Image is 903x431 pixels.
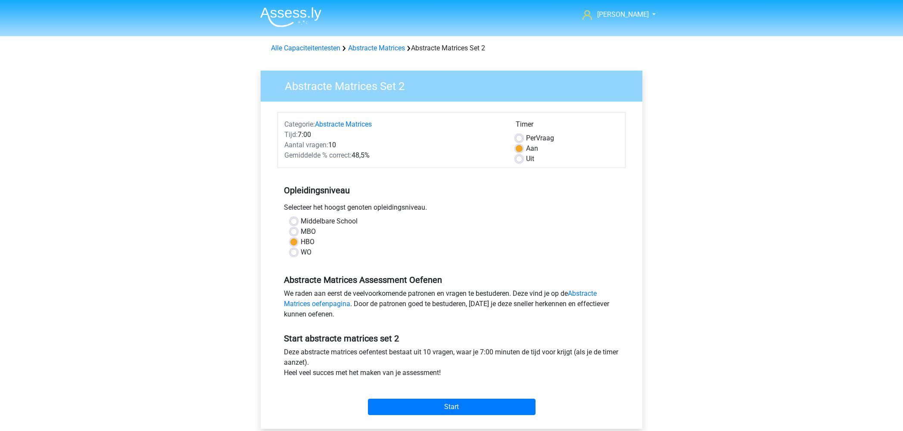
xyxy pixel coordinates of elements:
h3: Abstracte Matrices Set 2 [274,76,636,93]
label: HBO [301,237,314,247]
a: Abstracte Matrices [315,120,372,128]
div: 7:00 [278,130,509,140]
label: Aan [526,143,538,154]
label: MBO [301,226,316,237]
label: WO [301,247,311,257]
div: 48,5% [278,150,509,161]
span: [PERSON_NAME] [597,10,649,19]
label: Vraag [526,133,554,143]
div: We raden aan eerst de veelvoorkomende patronen en vragen te bestuderen. Deze vind je op de . Door... [277,288,626,323]
div: Deze abstracte matrices oefentest bestaat uit 10 vragen, waar je 7:00 minuten de tijd voor krijgt... [277,347,626,381]
img: Assessly [260,7,321,27]
a: Abstracte Matrices [348,44,405,52]
span: Tijd: [284,130,298,139]
span: Per [526,134,536,142]
h5: Abstracte Matrices Assessment Oefenen [284,275,619,285]
span: Gemiddelde % correct: [284,151,352,159]
a: [PERSON_NAME] [579,9,650,20]
a: Alle Capaciteitentesten [271,44,340,52]
div: 10 [278,140,509,150]
div: Timer [516,119,619,133]
span: Categorie: [284,120,315,128]
span: Aantal vragen: [284,141,328,149]
input: Start [368,399,536,415]
div: Abstracte Matrices Set 2 [268,43,635,53]
label: Middelbare School [301,216,358,226]
div: Selecteer het hoogst genoten opleidingsniveau. [277,202,626,216]
h5: Start abstracte matrices set 2 [284,333,619,344]
h5: Opleidingsniveau [284,182,619,199]
label: Uit [526,154,534,164]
